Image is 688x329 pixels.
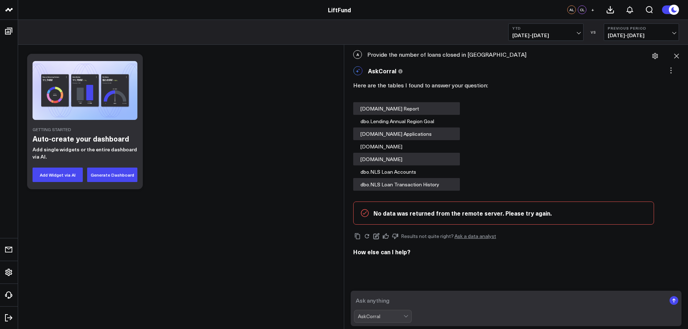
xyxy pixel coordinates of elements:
a: Ask a data analyst [454,234,496,239]
span: A [353,50,362,59]
div: [DOMAIN_NAME] Report [353,102,460,115]
div: dbo.Lending Annual Region Goal [353,115,460,127]
div: CL [578,5,586,14]
button: Previous Period[DATE]-[DATE] [604,23,679,41]
span: + [591,7,594,12]
div: AskCorral [358,313,403,319]
div: [DOMAIN_NAME] Applications [353,127,460,140]
span: AskCorral [368,67,396,75]
p: No data was returned from the remote server. Please try again. [373,209,646,217]
button: Generate Dashboard [87,168,137,182]
div: [DOMAIN_NAME] [353,140,460,153]
div: dbo.NLS Loan Accounts [353,165,460,178]
div: Getting Started [33,127,137,131]
a: LiftFund [328,6,351,14]
b: YTD [512,26,580,30]
h2: How else can I help? [353,248,679,256]
h2: Auto-create your dashboard [33,133,137,144]
p: Here are the tables I found to answer your question: [353,81,679,90]
span: Results not quite right? [401,233,454,239]
button: + [588,5,597,14]
button: Add Widget via AI [33,168,83,182]
div: AL [567,5,576,14]
p: Add single widgets or the entire dashboard via AI. [33,146,137,160]
button: YTD[DATE]-[DATE] [508,23,584,41]
b: Previous Period [608,26,675,30]
div: dbo.NLS Loan Transaction History [353,178,460,191]
span: [DATE] - [DATE] [608,33,675,38]
span: [DATE] - [DATE] [512,33,580,38]
button: Copy [353,232,362,241]
div: [DOMAIN_NAME] [353,153,460,165]
div: VS [587,30,600,34]
div: Provide the number of loans closed in [GEOGRAPHIC_DATA] [348,47,684,62]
